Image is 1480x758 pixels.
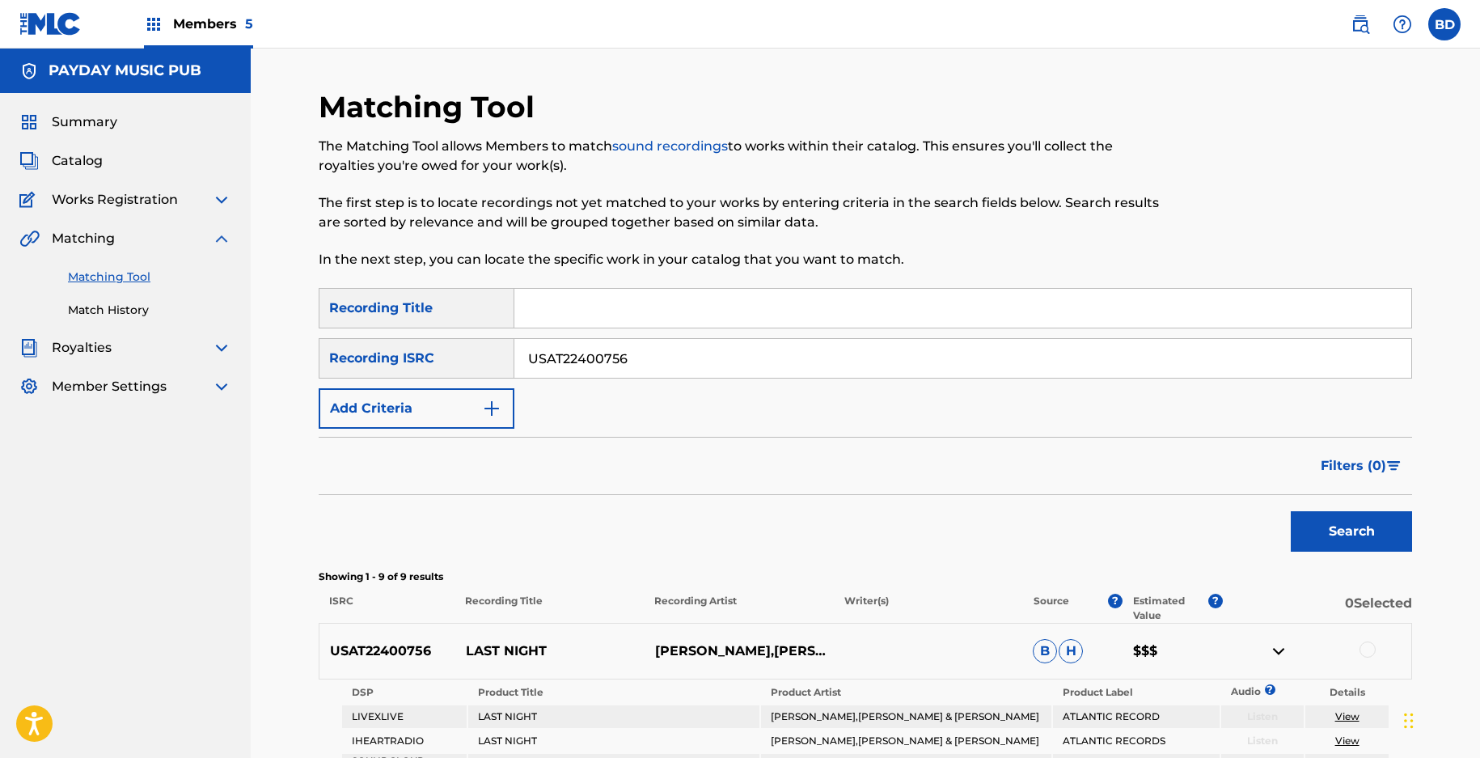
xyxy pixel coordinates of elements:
[19,61,39,81] img: Accounts
[1404,697,1414,745] div: Drag
[212,338,231,358] img: expand
[1053,681,1219,704] th: Product Label
[1335,735,1359,747] a: View
[1399,680,1480,758] iframe: Chat Widget
[1335,710,1359,722] a: View
[1269,684,1270,695] span: ?
[644,642,833,661] p: [PERSON_NAME],[PERSON_NAME] & [PERSON_NAME]
[1393,15,1412,34] img: help
[68,302,231,319] a: Match History
[342,730,467,752] td: IHEARTRADIO
[1291,511,1412,552] button: Search
[319,594,455,623] p: ISRC
[19,377,39,396] img: Member Settings
[52,190,178,210] span: Works Registration
[19,12,82,36] img: MLC Logo
[52,151,103,171] span: Catalog
[144,15,163,34] img: Top Rightsholders
[212,229,231,248] img: expand
[342,681,467,704] th: DSP
[319,89,543,125] h2: Matching Tool
[1223,594,1412,623] p: 0 Selected
[52,112,117,132] span: Summary
[342,705,467,728] td: LIVEXLIVE
[1053,705,1219,728] td: ATLANTIC RECORD
[1321,456,1386,476] span: Filters ( 0 )
[212,377,231,396] img: expand
[1435,502,1480,632] iframe: Resource Center
[19,112,39,132] img: Summary
[319,288,1412,560] form: Search Form
[19,151,103,171] a: CatalogCatalog
[52,377,167,396] span: Member Settings
[1221,709,1305,724] p: Listen
[319,570,1412,584] p: Showing 1 - 9 of 9 results
[468,705,759,728] td: LAST NIGHT
[482,399,501,418] img: 9d2ae6d4665cec9f34b9.svg
[468,681,759,704] th: Product Title
[1053,730,1219,752] td: ATLANTIC RECORDS
[761,681,1051,704] th: Product Artist
[319,137,1161,176] p: The Matching Tool allows Members to match to works within their catalog. This ensures you'll coll...
[1221,684,1241,699] p: Audio
[245,16,253,32] span: 5
[761,730,1051,752] td: [PERSON_NAME],[PERSON_NAME] & [PERSON_NAME]
[319,642,455,661] p: USAT22400756
[1351,15,1370,34] img: search
[612,138,728,154] a: sound recordings
[468,730,759,752] td: LAST NIGHT
[1221,734,1305,748] p: Listen
[52,338,112,358] span: Royalties
[19,151,39,171] img: Catalog
[319,250,1161,269] p: In the next step, you can locate the specific work in your catalog that you want to match.
[1033,639,1057,663] span: B
[1344,8,1376,40] a: Public Search
[455,642,645,661] p: LAST NIGHT
[1428,8,1461,40] div: User Menu
[1269,642,1288,661] img: contract
[19,190,40,210] img: Works Registration
[319,388,514,429] button: Add Criteria
[68,269,231,286] a: Matching Tool
[1311,446,1412,486] button: Filters (0)
[1059,639,1083,663] span: H
[761,705,1051,728] td: [PERSON_NAME],[PERSON_NAME] & [PERSON_NAME]
[49,61,201,80] h5: PAYDAY MUSIC PUB
[1208,594,1223,608] span: ?
[52,229,115,248] span: Matching
[19,229,40,248] img: Matching
[173,15,253,33] span: Members
[1305,681,1389,704] th: Details
[1133,594,1207,623] p: Estimated Value
[1108,594,1123,608] span: ?
[19,338,39,358] img: Royalties
[1386,8,1419,40] div: Help
[833,594,1022,623] p: Writer(s)
[19,112,117,132] a: SummarySummary
[319,193,1161,232] p: The first step is to locate recordings not yet matched to your works by entering criteria in the ...
[212,190,231,210] img: expand
[1387,461,1401,471] img: filter
[1034,594,1069,623] p: Source
[644,594,833,623] p: Recording Artist
[455,594,644,623] p: Recording Title
[1123,642,1223,661] p: $$$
